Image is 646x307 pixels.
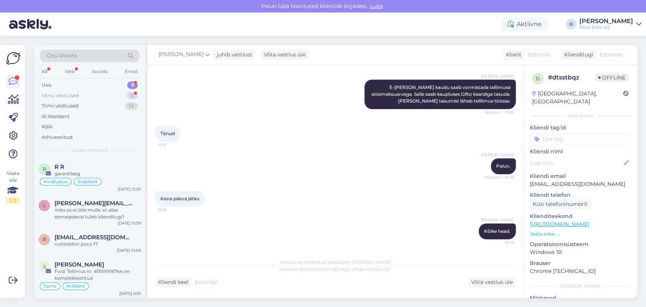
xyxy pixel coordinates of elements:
div: Email [123,67,139,76]
p: Brauser [530,259,631,267]
a: [URL][DOMAIN_NAME] [530,221,589,228]
span: Nähtud ✓ 10:19 [485,175,514,180]
span: Otsi kliente [47,52,77,60]
span: Kindlustus [44,179,68,184]
span: Kena päeva jätku [160,196,199,201]
div: [DATE] 15:39 [118,220,141,226]
span: r [43,237,46,242]
span: Nähtud ✓ 10:16 [485,109,514,115]
span: Uued vestlused [72,147,107,154]
div: 9 [127,81,138,89]
div: Web [63,67,76,76]
span: Palun. [496,163,511,169]
input: Lisa nimi [530,159,622,167]
div: Klienditugi [561,51,593,59]
div: O [566,19,576,30]
span: l [43,203,46,208]
p: Kliendi telefon [530,191,631,199]
span: [PERSON_NAME] [159,50,204,59]
span: Estonian [528,51,551,59]
i: „Võtke vestlus üle” [350,266,392,272]
div: miks sa ei ütle mulle, et alles esmaspäeval tuleb klienditugi? [54,207,141,220]
div: nutitelefon poco f7 [54,241,141,248]
span: S [43,264,46,270]
span: E-[PERSON_NAME] kaudu saab vormistada tellimuse ettemaksuarvega. Selle saab kaupluses Gifto kaard... [372,84,512,104]
span: Eraklient [78,179,98,184]
div: garantiiaeg [54,170,141,177]
span: Vestlus on määratud kasutajale [PERSON_NAME] [280,259,391,265]
div: juhib vestlust [214,51,252,59]
p: Chrome [TECHNICAL_ID] [530,267,631,275]
span: raunokivimets@gmail.com [54,234,133,241]
div: Võta vestlus üle [468,277,516,287]
span: Estonian [600,51,623,59]
div: Arhiveeritud [42,134,73,141]
p: Windows 10 [530,248,631,256]
div: 0 [127,92,138,100]
div: 14 [125,102,138,110]
div: [PERSON_NAME] [579,18,633,24]
p: [EMAIL_ADDRESS][DOMAIN_NAME] [530,180,631,188]
div: Klick Eesti AS [579,24,633,30]
span: Tänud [160,131,175,136]
div: Minu vestlused [42,92,79,100]
div: Aktiivne [501,17,548,31]
div: Kliendi info [530,112,631,119]
div: [PERSON_NAME] [530,283,631,290]
span: Äriklient [66,284,85,288]
span: [PERSON_NAME] [481,152,514,158]
input: Lisa tag [530,133,631,145]
div: [GEOGRAPHIC_DATA], [GEOGRAPHIC_DATA] [532,90,623,106]
span: R R [54,164,64,170]
div: [DATE] 10:09 [117,248,141,253]
div: Kõik [42,123,53,131]
span: Offline [595,73,629,82]
span: Tarne [44,284,56,288]
div: Uus [42,81,51,89]
p: Vaata edasi ... [530,231,631,237]
div: [DATE] 9:39 [119,291,141,296]
span: lauri@uusmaa.ee [54,200,133,207]
p: Kliendi nimi [530,148,631,156]
div: [DATE] 21:23 [118,186,141,192]
span: Luba [368,3,385,9]
span: [PERSON_NAME] [481,73,514,79]
span: Siim Riisenberg [54,261,104,268]
div: Klient [503,51,521,59]
span: Kõike head. [484,228,511,234]
img: Askly Logo [6,51,20,65]
span: Vestluse ülevõtmiseks vajutage [279,266,392,272]
div: Vaata siia [6,170,20,204]
span: 10:19 [485,240,514,245]
span: d [536,76,540,81]
p: Märkmed [530,294,631,302]
div: Fwd: Tellimus nr. #500006744 on komplekteeritud [54,268,141,282]
p: Operatsioonisüsteem [530,240,631,248]
p: Klienditeekond [530,212,631,220]
p: Kliendi email [530,172,631,180]
div: Küsi telefoninumbrit [530,199,591,209]
span: 10:19 [157,207,186,213]
div: All [40,67,49,76]
div: Tiimi vestlused [42,102,79,110]
span: R [43,166,46,172]
div: 1 / 3 [6,197,20,204]
div: Kliendi keel [155,278,188,286]
div: # dtsstbqz [548,73,595,82]
a: [PERSON_NAME]Klick Eesti AS [579,18,641,30]
div: AI Assistent [42,113,70,120]
span: 10:19 [157,142,186,148]
span: Estonian [195,278,218,286]
div: Võta vestlus üle [261,50,308,60]
span: [PERSON_NAME] [481,217,514,223]
p: Kliendi tag'id [530,124,631,132]
div: Socials [90,67,109,76]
